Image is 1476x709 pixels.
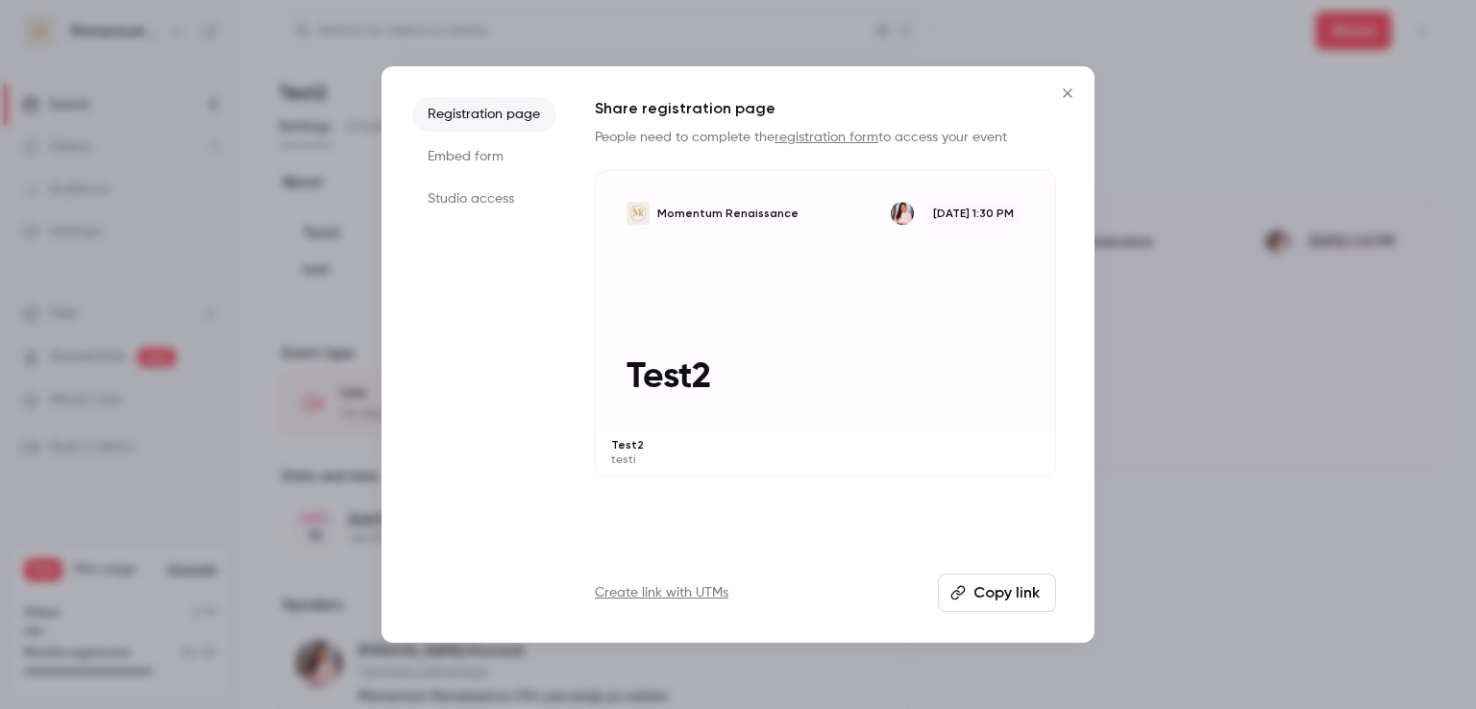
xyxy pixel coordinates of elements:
p: testi [611,452,1040,468]
p: Test2 [611,437,1040,452]
img: Nina Rostedt [891,202,914,225]
img: Test2 [627,202,650,225]
button: Close [1048,74,1087,112]
a: Test2Momentum RenaissanceNina Rostedt[DATE] 1:30 PMTest2Test2testi [595,170,1056,477]
li: Embed form [412,139,556,174]
button: Copy link [938,574,1056,612]
a: Create link with UTMs [595,583,728,602]
li: Registration page [412,97,556,132]
h1: Share registration page [595,97,1056,120]
p: Momentum Renaissance [657,206,799,221]
a: registration form [775,131,878,144]
li: Studio access [412,182,556,216]
span: [DATE] 1:30 PM [923,202,1024,225]
p: People need to complete the to access your event [595,128,1056,147]
p: Test2 [627,356,1023,398]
